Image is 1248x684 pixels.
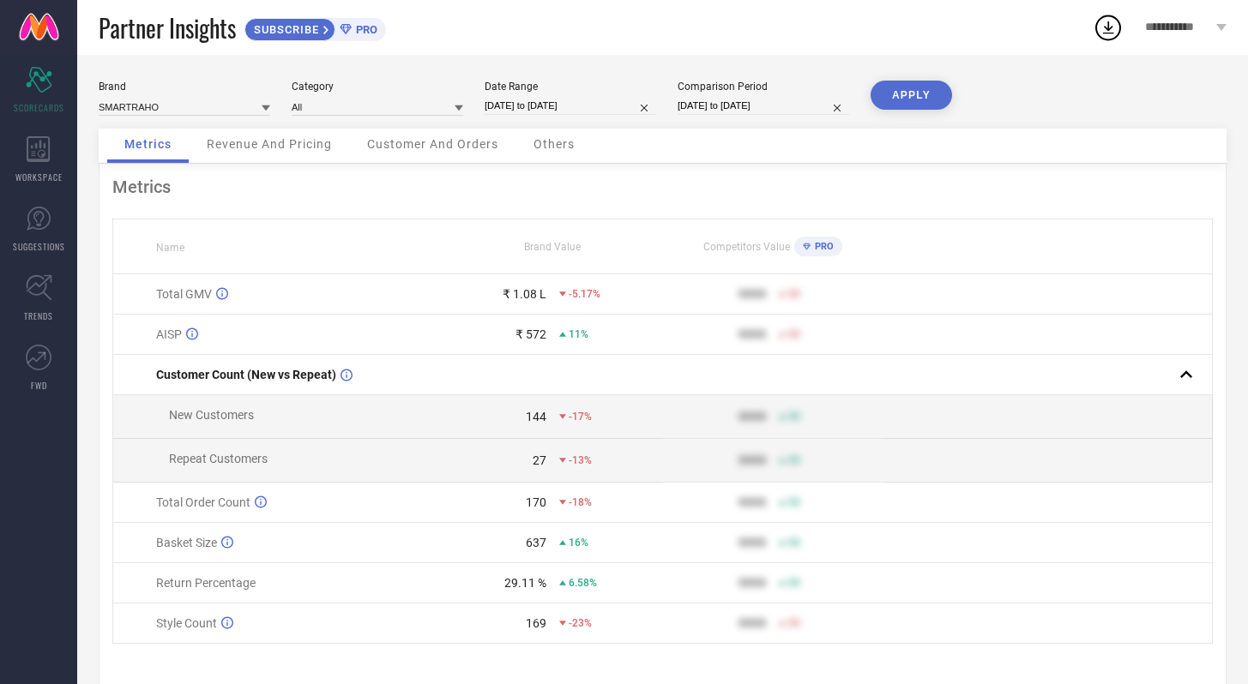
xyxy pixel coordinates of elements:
[504,576,546,590] div: 29.11 %
[569,288,600,300] span: -5.17%
[526,410,546,423] div: 144
[156,495,250,509] span: Total Order Count
[99,81,270,93] div: Brand
[788,617,800,629] span: 50
[739,453,766,467] div: 9999
[292,81,463,93] div: Category
[112,177,1213,197] div: Metrics
[99,10,236,45] span: Partner Insights
[156,576,256,590] span: Return Percentage
[31,379,47,392] span: FWD
[156,242,184,254] span: Name
[169,408,254,422] span: New Customers
[485,97,656,115] input: Select date range
[534,137,575,151] span: Others
[739,576,766,590] div: 9999
[678,97,849,115] input: Select comparison period
[503,287,546,301] div: ₹ 1.08 L
[526,495,546,509] div: 170
[15,171,63,183] span: WORKSPACE
[526,536,546,549] div: 637
[788,454,800,466] span: 50
[788,288,800,300] span: 50
[533,453,546,467] div: 27
[739,287,766,301] div: 9999
[569,328,588,340] span: 11%
[207,137,332,151] span: Revenue And Pricing
[156,327,182,341] span: AISP
[871,81,952,110] button: APPLY
[485,81,656,93] div: Date Range
[156,616,217,630] span: Style Count
[124,137,172,151] span: Metrics
[245,23,323,36] span: SUBSCRIBE
[515,327,546,341] div: ₹ 572
[678,81,849,93] div: Comparison Period
[24,309,53,322] span: TRENDS
[739,327,766,341] div: 9999
[156,536,217,549] span: Basket Size
[524,241,581,253] span: Brand Value
[739,495,766,509] div: 9999
[569,577,597,589] span: 6.58%
[526,616,546,630] div: 169
[703,241,790,253] span: Competitors Value
[788,411,800,423] span: 50
[569,496,592,508] span: -18%
[156,287,212,301] span: Total GMV
[569,617,592,629] span: -23%
[788,577,800,589] span: 50
[739,616,766,630] div: 9999
[569,537,588,549] span: 16%
[739,536,766,549] div: 9999
[569,411,592,423] span: -17%
[811,241,834,252] span: PRO
[244,14,386,41] a: SUBSCRIBEPRO
[169,452,268,465] span: Repeat Customers
[788,537,800,549] span: 50
[788,496,800,508] span: 50
[367,137,498,151] span: Customer And Orders
[569,454,592,466] span: -13%
[352,23,377,36] span: PRO
[14,101,64,114] span: SCORECARDS
[1093,12,1124,43] div: Open download list
[13,240,65,253] span: SUGGESTIONS
[788,328,800,340] span: 50
[156,368,336,381] span: Customer Count (New vs Repeat)
[739,410,766,423] div: 9999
